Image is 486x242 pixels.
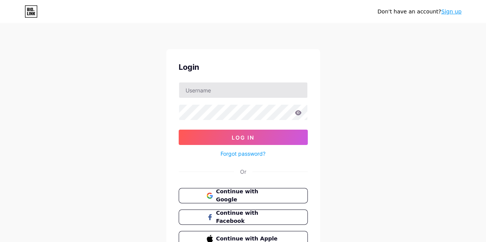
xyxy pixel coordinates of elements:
[221,150,265,158] a: Forgot password?
[441,8,461,15] a: Sign up
[216,188,279,204] span: Continue with Google
[216,209,279,225] span: Continue with Facebook
[179,130,308,145] button: Log In
[179,82,307,98] input: Username
[240,168,246,176] div: Or
[179,209,308,225] button: Continue with Facebook
[232,134,254,141] span: Log In
[179,188,308,203] button: Continue with Google
[377,8,461,16] div: Don't have an account?
[179,61,308,73] div: Login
